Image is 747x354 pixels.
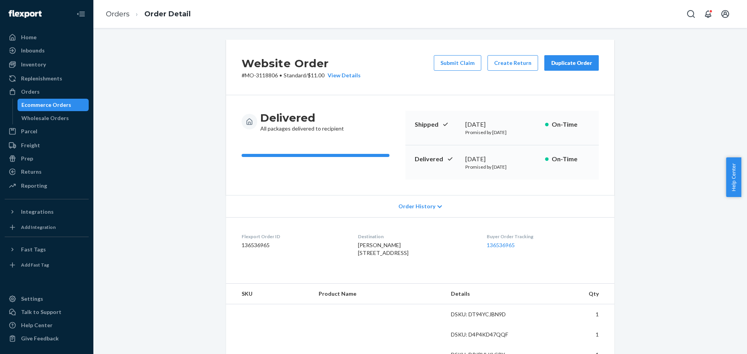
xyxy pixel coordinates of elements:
button: Duplicate Order [544,55,599,71]
div: DSKU: DT94YCJBN9D [451,310,524,318]
a: Ecommerce Orders [18,99,89,111]
a: Home [5,31,89,44]
p: Shipped [415,120,459,129]
button: Help Center [726,157,741,197]
button: Give Feedback [5,332,89,345]
a: Settings [5,293,89,305]
a: Reporting [5,180,89,192]
button: Open account menu [717,6,733,22]
div: Parcel [21,127,37,135]
div: Ecommerce Orders [21,101,71,109]
div: Orders [21,88,40,96]
a: Inbounds [5,44,89,57]
p: Delivered [415,155,459,164]
a: Returns [5,166,89,178]
div: Home [21,33,37,41]
div: Give Feedback [21,335,59,342]
p: Promised by [DATE] [465,164,539,170]
h3: Delivered [260,111,344,125]
div: Prep [21,155,33,162]
th: Details [445,284,530,304]
div: Duplicate Order [551,59,592,67]
button: Close Navigation [73,6,89,22]
button: Open notifications [700,6,716,22]
td: 1 [530,324,614,345]
img: Flexport logo [9,10,42,18]
div: Freight [21,141,40,149]
div: Help Center [21,321,53,329]
span: Order History [398,202,435,210]
a: Inventory [5,58,89,71]
div: Add Fast Tag [21,262,49,268]
span: [PERSON_NAME] [STREET_ADDRESS] [358,242,409,256]
div: DSKU: D4P4KD47QQF [451,331,524,338]
a: Wholesale Orders [18,112,89,124]
button: View Details [324,71,361,79]
dt: Destination [358,233,474,240]
div: Inventory [21,61,46,68]
div: Inbounds [21,47,45,54]
a: Replenishments [5,72,89,85]
div: [DATE] [465,120,539,129]
p: Promised by [DATE] [465,129,539,136]
div: Fast Tags [21,246,46,253]
a: Order Detail [144,10,191,18]
button: Submit Claim [434,55,481,71]
a: Add Integration [5,221,89,234]
button: Integrations [5,206,89,218]
p: # MO-3118806 / $11.00 [242,71,361,79]
div: Add Integration [21,224,56,230]
a: Prep [5,152,89,165]
a: Talk to Support [5,306,89,318]
a: Orders [5,85,89,98]
div: All packages delivered to recipient [260,111,344,133]
a: Parcel [5,125,89,138]
p: On-Time [552,120,589,129]
div: Settings [21,295,43,303]
ol: breadcrumbs [100,3,197,26]
dd: 136536965 [242,241,345,249]
th: Product Name [312,284,445,304]
a: 136536965 [487,242,515,248]
a: Freight [5,139,89,152]
div: Returns [21,168,42,176]
dt: Flexport Order ID [242,233,345,240]
th: SKU [226,284,312,304]
a: Help Center [5,319,89,331]
a: Add Fast Tag [5,259,89,271]
td: 1 [530,304,614,325]
a: Orders [106,10,130,18]
button: Open Search Box [683,6,699,22]
h2: Website Order [242,55,361,71]
div: [DATE] [465,155,539,164]
p: On-Time [552,155,589,164]
span: • [279,72,282,78]
div: Talk to Support [21,308,61,316]
button: Fast Tags [5,243,89,256]
div: Replenishments [21,75,62,82]
div: Reporting [21,182,47,190]
button: Create Return [487,55,538,71]
dt: Buyer Order Tracking [487,233,599,240]
span: Standard [284,72,306,78]
th: Qty [530,284,614,304]
div: Integrations [21,208,54,216]
div: Wholesale Orders [21,114,69,122]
